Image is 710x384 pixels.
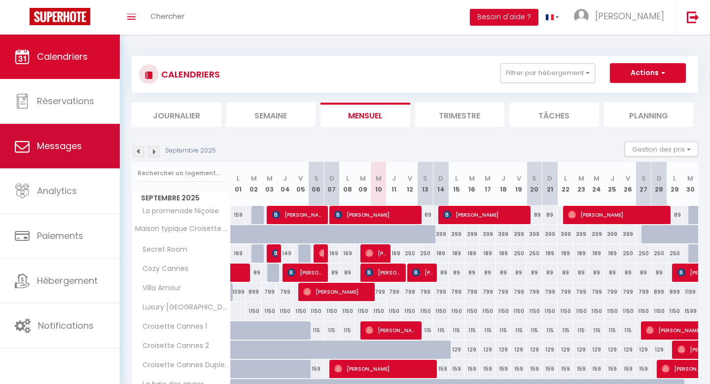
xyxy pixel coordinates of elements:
[134,360,232,371] span: Croisette Cannes Duplex 3
[594,174,600,183] abbr: M
[449,162,464,206] th: 15
[626,174,630,183] abbr: V
[320,103,410,127] li: Mensuel
[449,321,464,340] div: 115
[651,264,667,282] div: 89
[527,283,542,301] div: 799
[542,341,558,359] div: 129
[527,360,542,378] div: 159
[620,341,636,359] div: 129
[37,230,83,242] span: Paiements
[433,283,449,301] div: 799
[589,302,605,320] div: 1150
[558,244,573,263] div: 189
[237,174,240,183] abbr: L
[501,174,505,183] abbr: J
[464,302,480,320] div: 1150
[527,225,542,243] div: 399
[657,174,662,183] abbr: D
[38,319,94,332] span: Notifications
[272,244,278,263] span: [PERSON_NAME]
[438,174,443,183] abbr: D
[480,225,496,243] div: 399
[309,360,324,378] div: 159
[387,302,402,320] div: 1150
[511,264,527,282] div: 89
[604,283,620,301] div: 799
[527,321,542,340] div: 115
[324,321,340,340] div: 115
[470,9,538,26] button: Besoin d'aide ?
[573,360,589,378] div: 159
[558,321,573,340] div: 115
[433,264,449,282] div: 89
[464,225,480,243] div: 399
[309,321,324,340] div: 115
[517,174,521,183] abbr: V
[303,282,372,301] span: [PERSON_NAME]
[231,162,247,206] th: 01
[132,191,230,205] span: Septembre 2025
[371,302,387,320] div: 1150
[527,206,542,224] div: 89
[511,341,527,359] div: 129
[610,174,614,183] abbr: J
[464,283,480,301] div: 799
[667,283,683,301] div: 899
[402,244,418,263] div: 250
[620,264,636,282] div: 89
[392,174,396,183] abbr: J
[542,162,558,206] th: 21
[134,225,232,232] span: Maison typique Croisette Cannes
[37,140,82,152] span: Messages
[418,206,433,224] div: 89
[418,283,433,301] div: 799
[542,244,558,263] div: 189
[511,225,527,243] div: 399
[365,244,387,263] span: [PERSON_NAME]
[636,360,651,378] div: 159
[134,244,190,255] span: Secret Room
[132,103,221,127] li: Journalier
[589,341,605,359] div: 129
[165,146,216,155] p: Septembre 2025
[480,264,496,282] div: 89
[37,185,77,197] span: Analytics
[573,302,589,320] div: 1150
[687,11,699,23] img: logout
[496,341,511,359] div: 129
[542,206,558,224] div: 89
[668,340,703,377] iframe: Chat
[547,174,552,183] abbr: D
[449,264,464,282] div: 89
[558,341,573,359] div: 129
[511,302,527,320] div: 1150
[542,283,558,301] div: 799
[402,302,418,320] div: 1150
[610,63,686,83] button: Actions
[496,225,511,243] div: 399
[589,225,605,243] div: 399
[641,174,646,183] abbr: S
[604,162,620,206] th: 25
[558,360,573,378] div: 159
[687,174,693,183] abbr: M
[30,8,90,25] img: Super Booking
[231,244,247,263] div: 169
[449,283,464,301] div: 799
[682,283,698,301] div: 1199
[365,263,402,282] span: [PERSON_NAME]
[371,162,387,206] th: 10
[511,162,527,206] th: 19
[329,174,334,183] abbr: D
[272,205,325,224] span: [PERSON_NAME] Aleknaitė
[433,360,449,378] div: 159
[37,95,94,107] span: Réservations
[651,341,667,359] div: 129
[408,174,412,183] abbr: V
[309,302,324,320] div: 1150
[449,225,464,243] div: 399
[277,162,293,206] th: 04
[134,302,232,313] span: Luxury [GEOGRAPHIC_DATA]
[324,264,340,282] div: 89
